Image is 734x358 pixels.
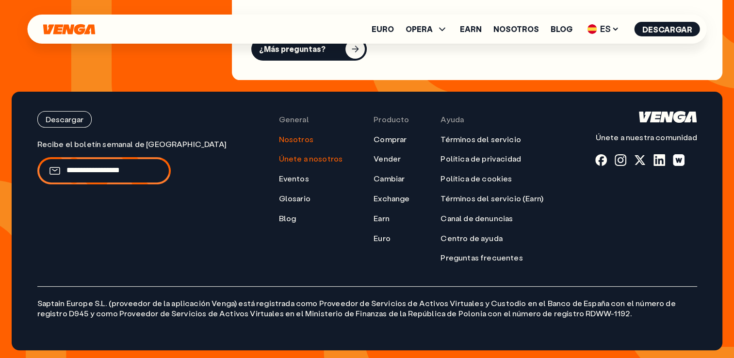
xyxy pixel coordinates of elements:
[551,25,572,33] a: Blog
[440,194,543,204] a: Términos del servicio (Earn)
[374,114,409,125] span: Producto
[653,154,665,166] a: linkedin
[259,44,326,54] div: ¿Más preguntas?
[460,25,482,33] a: Earn
[595,154,607,166] a: fb
[440,233,502,244] a: Centro de ayuda
[673,154,685,166] a: warpcast
[279,114,309,125] span: General
[374,134,407,145] a: Comprar
[406,25,433,33] span: OPERA
[374,154,401,164] a: Vender
[634,154,646,166] a: x
[279,174,309,184] a: Eventos
[374,213,390,224] a: Earn
[406,23,448,35] span: OPERA
[374,233,391,244] a: Euro
[440,213,513,224] a: Canal de denuncias
[584,21,623,37] span: ES
[251,37,367,61] button: ¿Más preguntas?
[279,213,296,224] a: Blog
[374,194,409,204] a: Exchange
[279,194,310,204] a: Glosario
[440,154,521,164] a: Política de privacidad
[279,134,313,145] a: Nosotros
[374,174,405,184] a: Cambiar
[37,111,92,128] button: Descargar
[37,111,227,128] a: Descargar
[587,24,597,34] img: flag-es
[440,114,464,125] span: Ayuda
[440,253,522,263] a: Preguntas frecuentes
[440,174,512,184] a: Política de cookies
[37,286,697,319] p: Saptain Europe S.L. (proveedor de la aplicación Venga) está registrada como Proveedor de Servicio...
[493,25,539,33] a: Nosotros
[615,154,626,166] a: instagram
[639,111,697,123] svg: Inicio
[635,22,700,36] button: Descargar
[372,25,394,33] a: Euro
[42,24,97,35] svg: Inicio
[279,154,343,164] a: Únete a nosotros
[595,132,697,143] p: Únete a nuestra comunidad
[440,134,521,145] a: Términos del servicio
[37,139,227,149] p: Recibe el boletín semanal de [GEOGRAPHIC_DATA]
